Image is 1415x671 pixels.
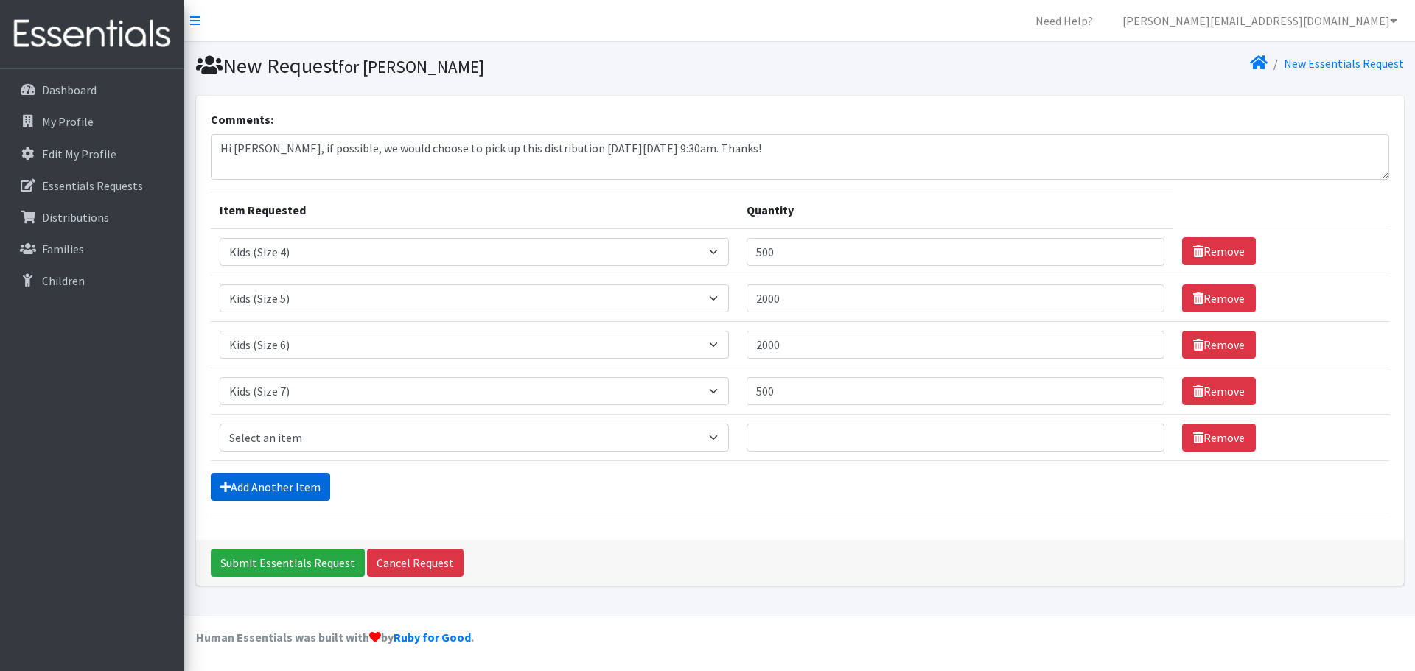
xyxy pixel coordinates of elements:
[1182,424,1256,452] a: Remove
[1024,6,1105,35] a: Need Help?
[211,192,738,228] th: Item Requested
[42,114,94,129] p: My Profile
[1182,331,1256,359] a: Remove
[394,630,471,644] a: Ruby for Good
[42,147,116,161] p: Edit My Profile
[1182,377,1256,405] a: Remove
[42,178,143,193] p: Essentials Requests
[6,139,178,169] a: Edit My Profile
[6,203,178,232] a: Distributions
[1182,284,1256,312] a: Remove
[6,234,178,264] a: Families
[367,549,464,577] a: Cancel Request
[196,53,794,79] h1: New Request
[6,75,178,105] a: Dashboard
[1111,6,1409,35] a: [PERSON_NAME][EMAIL_ADDRESS][DOMAIN_NAME]
[42,273,85,288] p: Children
[738,192,1173,228] th: Quantity
[6,171,178,200] a: Essentials Requests
[1182,237,1256,265] a: Remove
[6,10,178,59] img: HumanEssentials
[338,56,484,77] small: for [PERSON_NAME]
[1284,56,1404,71] a: New Essentials Request
[211,473,330,501] a: Add Another Item
[211,110,273,128] label: Comments:
[42,242,84,256] p: Families
[6,107,178,136] a: My Profile
[211,549,365,577] input: Submit Essentials Request
[42,82,97,97] p: Dashboard
[6,266,178,295] a: Children
[196,630,474,644] strong: Human Essentials was built with by .
[42,210,109,225] p: Distributions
